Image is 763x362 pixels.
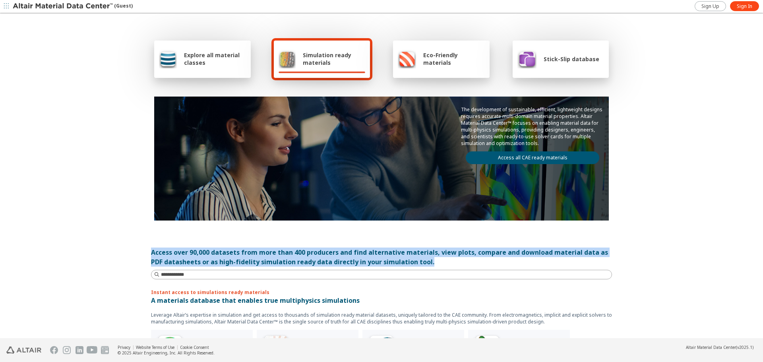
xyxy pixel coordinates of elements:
[151,248,612,267] div: Access over 90,000 datasets from more than 400 producers and find alternative materials, view plo...
[303,51,365,66] span: Simulation ready materials
[730,1,759,11] a: Sign In
[151,289,612,296] p: Instant access to simulations ready materials
[13,2,114,10] img: Altair Material Data Center
[466,151,599,164] a: Access all CAE ready materials
[136,345,174,350] a: Website Terms of Use
[159,49,177,68] img: Explore all material classes
[184,51,246,66] span: Explore all material classes
[13,2,133,10] div: (Guest)
[695,1,726,11] a: Sign Up
[517,49,536,68] img: Stick-Slip database
[461,106,604,147] p: The development of sustainable, efficient, lightweight designs requires accurate multi-domain mat...
[423,51,484,66] span: Eco-Friendly materials
[118,350,215,356] div: © 2025 Altair Engineering, Inc. All Rights Reserved.
[6,347,41,354] img: Altair Engineering
[118,345,130,350] a: Privacy
[686,345,736,350] span: Altair Material Data Center
[398,49,416,68] img: Eco-Friendly materials
[151,312,612,325] p: Leverage Altair’s expertise in simulation and get access to thousands of simulation ready materia...
[279,49,296,68] img: Simulation ready materials
[544,55,599,63] span: Stick-Slip database
[686,345,753,350] div: (v2025.1)
[737,3,752,10] span: Sign In
[151,296,612,305] p: A materials database that enables true multiphysics simulations
[180,345,209,350] a: Cookie Consent
[701,3,719,10] span: Sign Up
